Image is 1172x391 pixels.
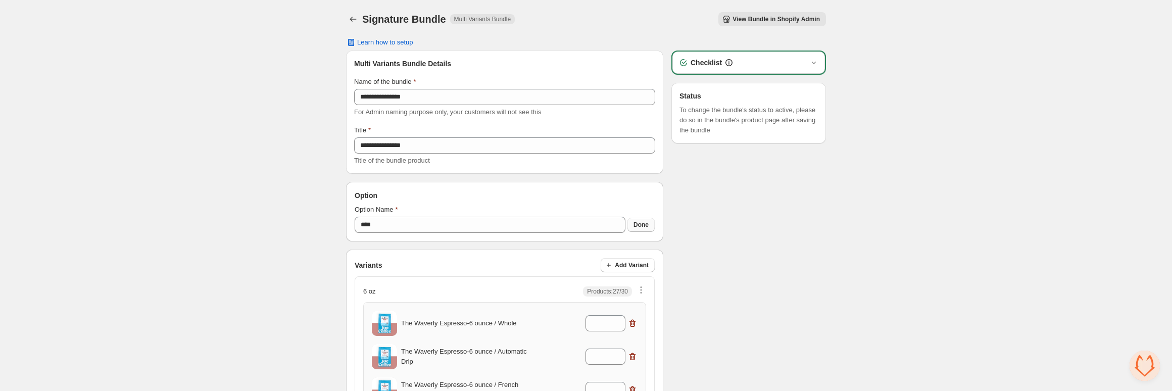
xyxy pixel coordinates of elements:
[346,12,360,26] button: Back
[340,35,419,50] button: Learn how to setup
[587,287,628,296] span: Products: 27 /30
[1130,351,1160,381] div: Open chat
[355,260,382,270] span: Variants
[354,125,371,135] label: Title
[679,105,818,135] span: To change the bundle's status to active, please do so in the bundle's product page after saving t...
[354,108,541,116] span: For Admin naming purpose only, your customers will not see this
[363,286,376,297] p: 6 oz
[357,38,413,46] span: Learn how to setup
[354,77,416,87] label: Name of the bundle
[691,58,722,68] h3: Checklist
[401,318,534,328] p: The Waverly Espresso - 6 ounce / Whole
[732,15,820,23] span: View Bundle in Shopify Admin
[627,218,655,232] button: Done
[355,190,377,201] span: Option
[401,347,534,367] p: The Waverly Espresso - 6 ounce / Automatic Drip
[362,13,446,25] h1: Signature Bundle
[615,261,649,269] span: Add Variant
[601,258,655,272] button: Add Variant
[354,59,655,69] h3: Multi Variants Bundle Details
[355,205,398,215] label: Option Name
[633,221,649,229] span: Done
[718,12,826,26] button: View Bundle in Shopify Admin
[454,15,511,23] span: Multi Variants Bundle
[679,91,818,101] h3: Status
[372,311,397,336] img: The Waverly Espresso
[372,344,397,369] img: The Waverly Espresso
[354,157,430,164] span: Title of the bundle product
